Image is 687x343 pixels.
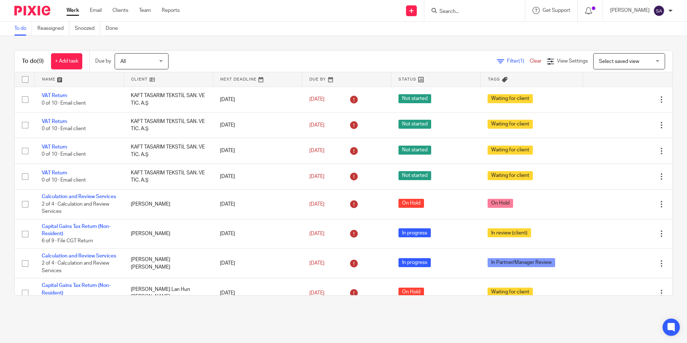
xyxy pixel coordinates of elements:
[213,189,302,219] td: [DATE]
[439,9,503,15] input: Search
[488,258,555,267] span: In Partner/Manager Review
[124,278,213,308] td: [PERSON_NAME] Lan Hun [PERSON_NAME]
[309,148,324,153] span: [DATE]
[42,170,67,175] a: VAT Return
[42,126,86,131] span: 0 of 10 · Email client
[124,219,213,248] td: [PERSON_NAME]
[42,194,116,199] a: Calculation and Review Services
[112,7,128,14] a: Clients
[213,164,302,189] td: [DATE]
[488,171,533,180] span: Waiting for client
[42,239,93,244] span: 6 of 9 · File CGT Return
[42,224,111,236] a: Capital Gains Tax Return (Non-Resident)
[124,112,213,138] td: KAFT TASARIM TEKSTİL SAN. VE TİC. A.Ş
[309,291,324,296] span: [DATE]
[518,59,524,64] span: (1)
[42,261,109,273] span: 2 of 4 · Calculation and Review Services
[124,164,213,189] td: KAFT TASARIM TEKSTİL SAN. VE TİC. A.Ş
[488,146,533,155] span: Waiting for client
[51,53,82,69] a: + Add task
[66,7,79,14] a: Work
[309,202,324,207] span: [DATE]
[309,174,324,179] span: [DATE]
[557,59,588,64] span: View Settings
[488,77,500,81] span: Tags
[90,7,102,14] a: Email
[213,112,302,138] td: [DATE]
[120,59,126,64] span: All
[398,228,431,237] span: In progress
[42,152,86,157] span: 0 of 10 · Email client
[124,87,213,112] td: KAFT TASARIM TEKSTİL SAN. VE TİC. A.Ş
[14,6,50,15] img: Pixie
[309,261,324,266] span: [DATE]
[42,145,67,150] a: VAT Return
[488,120,533,129] span: Waiting for client
[543,8,570,13] span: Get Support
[162,7,180,14] a: Reports
[398,199,424,208] span: On Hold
[213,219,302,248] td: [DATE]
[398,146,431,155] span: Not started
[488,94,533,103] span: Waiting for client
[42,119,67,124] a: VAT Return
[398,258,431,267] span: In progress
[106,22,123,36] a: Done
[213,87,302,112] td: [DATE]
[75,22,100,36] a: Snoozed
[213,248,302,278] td: [DATE]
[37,58,44,64] span: (9)
[124,189,213,219] td: [PERSON_NAME]
[599,59,639,64] span: Select saved view
[95,58,111,65] p: Due by
[398,94,431,103] span: Not started
[124,248,213,278] td: [PERSON_NAME] [PERSON_NAME]
[309,231,324,236] span: [DATE]
[488,199,513,208] span: On Hold
[309,123,324,128] span: [DATE]
[213,278,302,308] td: [DATE]
[488,228,531,237] span: In review (client)
[124,138,213,164] td: KAFT TASARIM TEKSTİL SAN. VE TİC. A.Ş
[22,58,44,65] h1: To do
[37,22,69,36] a: Reassigned
[42,283,111,295] a: Capital Gains Tax Return (Non-Resident)
[398,171,431,180] span: Not started
[42,253,116,259] a: Calculation and Review Services
[42,202,109,214] span: 2 of 4 · Calculation and Review Services
[213,138,302,164] td: [DATE]
[488,288,533,297] span: Waiting for client
[42,178,86,183] span: 0 of 10 · Email client
[507,59,530,64] span: Filter
[398,120,431,129] span: Not started
[530,59,541,64] a: Clear
[653,5,665,17] img: svg%3E
[610,7,650,14] p: [PERSON_NAME]
[42,101,86,106] span: 0 of 10 · Email client
[14,22,32,36] a: To do
[309,97,324,102] span: [DATE]
[139,7,151,14] a: Team
[398,288,424,297] span: On Hold
[42,93,67,98] a: VAT Return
